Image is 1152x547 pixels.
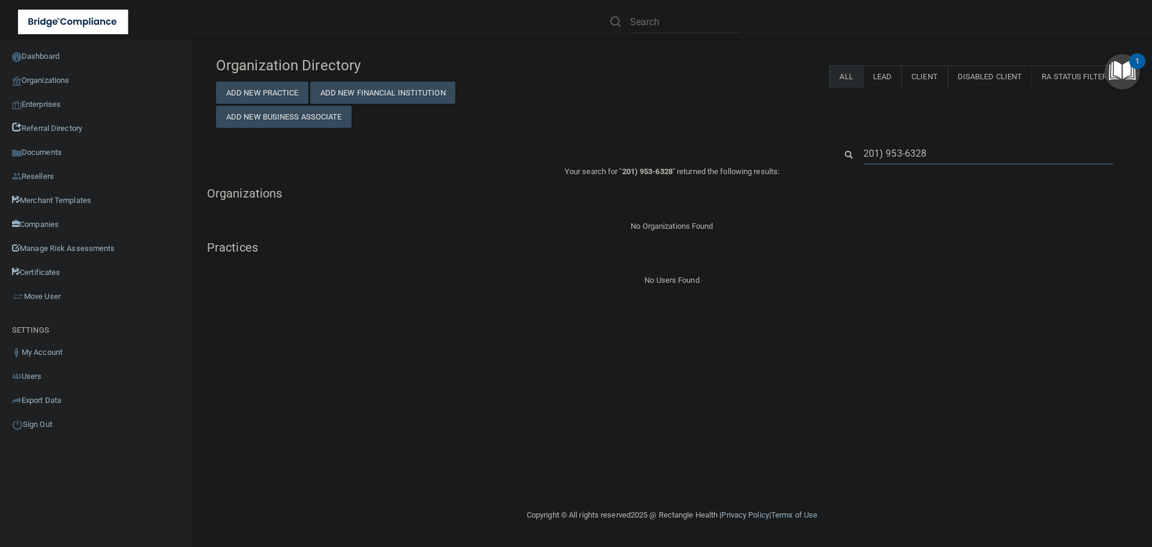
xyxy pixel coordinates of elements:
[216,106,352,128] button: Add New Business Associate
[863,65,901,88] label: Lead
[18,10,128,34] img: bridge_compliance_login_screen.278c3ca4.svg
[829,65,862,88] label: All
[12,419,23,430] img: ic_power_dark.7ecde6b1.png
[310,82,455,104] button: Add New Financial Institution
[12,348,22,357] img: ic_user_dark.df1a06c3.png
[630,11,740,33] input: Search
[1042,72,1118,81] span: RA Status Filter
[863,142,1113,165] input: Search
[453,496,891,534] div: Copyright © All rights reserved 2025 @ Rectangle Health | |
[12,291,24,303] img: briefcase.64adab9b.png
[721,510,769,519] a: Privacy Policy
[12,323,49,337] label: SETTINGS
[12,52,22,62] img: ic_dashboard_dark.d01f4a41.png
[771,510,817,519] a: Terms of Use
[622,167,673,176] span: 201) 953-6328
[207,165,1137,179] p: Your search for " " returned the following results:
[207,187,1137,200] h5: Organizations
[12,172,22,181] img: ic_reseller.de258add.png
[207,219,1137,234] div: No Organizations Found
[610,16,621,27] img: ic-search.3b580494.png
[901,65,947,88] label: Client
[12,372,22,381] img: icon-users.e205127d.png
[12,76,22,86] img: organization-icon.f8decf85.png
[947,65,1032,88] label: Disabled Client
[216,82,308,104] button: Add New Practice
[12,101,22,109] img: enterprise.0d942306.png
[216,58,508,73] h4: Organization Directory
[1105,54,1140,89] button: Open Resource Center, 1 new notification
[12,148,22,158] img: icon-documents.8dae5593.png
[207,273,1137,288] div: No Users Found
[207,241,1137,254] h5: Practices
[1135,61,1139,77] div: 1
[1092,464,1138,510] iframe: Drift Widget Chat Controller
[12,396,22,405] img: icon-export.b9366987.png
